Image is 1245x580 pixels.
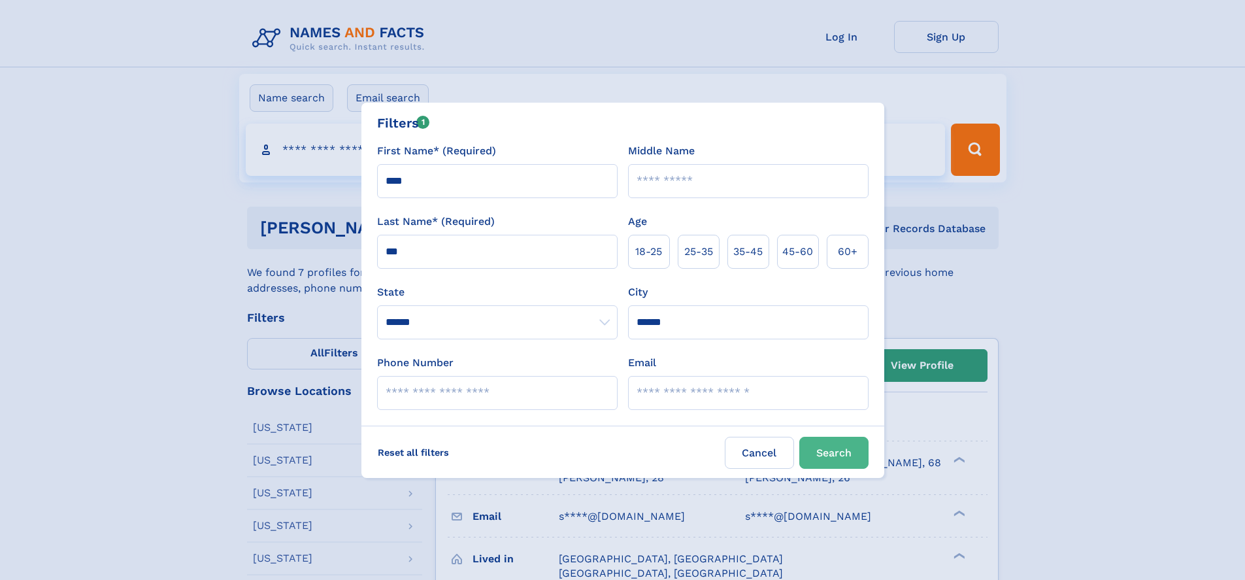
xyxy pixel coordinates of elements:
[377,214,495,230] label: Last Name* (Required)
[628,214,647,230] label: Age
[635,244,662,260] span: 18‑25
[377,355,454,371] label: Phone Number
[733,244,763,260] span: 35‑45
[377,284,618,300] label: State
[838,244,857,260] span: 60+
[369,437,457,468] label: Reset all filters
[799,437,869,469] button: Search
[628,284,648,300] label: City
[628,143,695,159] label: Middle Name
[377,113,430,133] div: Filters
[377,143,496,159] label: First Name* (Required)
[684,244,713,260] span: 25‑35
[725,437,794,469] label: Cancel
[782,244,813,260] span: 45‑60
[628,355,656,371] label: Email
